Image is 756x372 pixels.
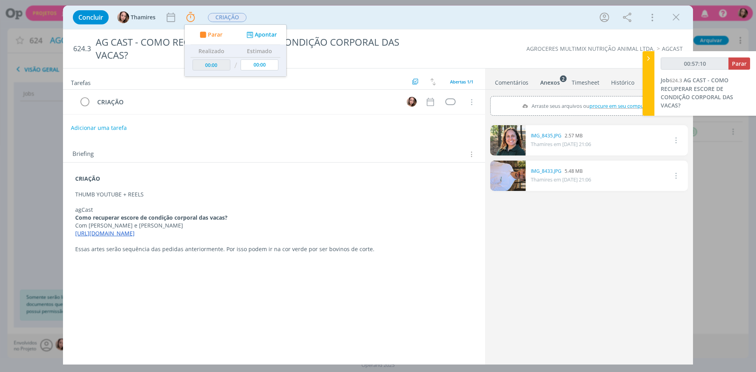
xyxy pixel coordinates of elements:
span: Concluir [78,14,103,20]
div: Anexos [540,79,560,87]
div: AG CAST - COMO RECUPERAR ESCORE DE CONDIÇÃO CORPORAL DAS VACAS? [93,33,426,65]
button: Apontar [245,31,277,39]
button: Adicionar uma tarefa [70,121,127,135]
a: Job624.3AG CAST - COMO RECUPERAR ESCORE DE CONDIÇÃO CORPORAL DAS VACAS? [661,76,733,109]
button: TThamires [117,11,156,23]
span: Thamires em [DATE] 21:06 [531,141,591,148]
button: Parar [728,57,750,70]
span: Abertas 1/1 [450,79,473,85]
div: dialog [63,6,693,365]
button: CRIAÇÃO [208,13,247,22]
p: Com [PERSON_NAME] e [PERSON_NAME] [75,222,473,229]
div: CRIAÇÃO [94,97,399,107]
span: 624.3 [73,44,91,53]
p: Essas artes serão sequência das pedidas anteriormente. Por isso podem ir na cor verde por ser bov... [75,245,473,253]
span: Tarefas [71,77,91,87]
p: agCast [75,206,473,214]
span: Parar [208,32,222,37]
div: 2.57 MB [531,132,591,139]
a: IMG_8433.JPG [531,168,561,175]
img: T [117,11,129,23]
span: Briefing [72,149,94,159]
span: 624.3 [669,77,682,84]
th: Realizado [191,45,232,57]
label: Arraste seus arquivos ou [519,101,659,111]
button: T [406,96,417,108]
td: / [232,57,239,74]
strong: Como recuperar escore de condição corporal das vacas? [75,214,228,221]
a: AGCAST [662,45,683,52]
span: Thamires em [DATE] 21:06 [531,176,591,183]
a: IMG_8435.JPG [531,132,561,139]
a: [URL][DOMAIN_NAME] [75,229,135,237]
a: Comentários [495,75,529,87]
button: Concluir [73,10,109,24]
span: Thamires [131,15,156,20]
a: Timesheet [571,75,600,87]
th: Estimado [239,45,280,57]
img: T [407,97,417,107]
button: Parar [197,31,222,39]
span: procure em seu computador [589,102,657,109]
span: AG CAST - COMO RECUPERAR ESCORE DE CONDIÇÃO CORPORAL DAS VACAS? [661,76,733,109]
img: arrow-down-up.svg [430,78,436,85]
p: THUMB YOUTUBE + REELS [75,191,473,198]
sup: 2 [560,76,567,82]
span: CRIAÇÃO [208,13,246,22]
span: Parar [732,60,747,67]
a: AGROCERES MULTIMIX NUTRIÇÃO ANIMAL LTDA. [526,45,655,52]
a: Histórico [611,75,635,87]
div: 5.48 MB [531,168,591,175]
strong: CRIAÇÃO [75,175,100,182]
